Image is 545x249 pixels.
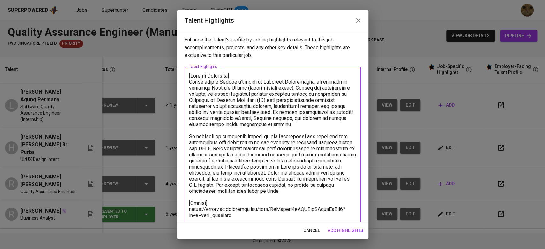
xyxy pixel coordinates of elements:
[325,225,366,237] button: add highlights
[185,36,361,59] p: Enhance the Talent's profile by adding highlights relevant to this job - accomplishments, project...
[303,227,320,235] span: cancel
[185,15,361,26] h2: Talent Highlights
[328,227,363,235] span: add highlights
[301,225,322,237] button: cancel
